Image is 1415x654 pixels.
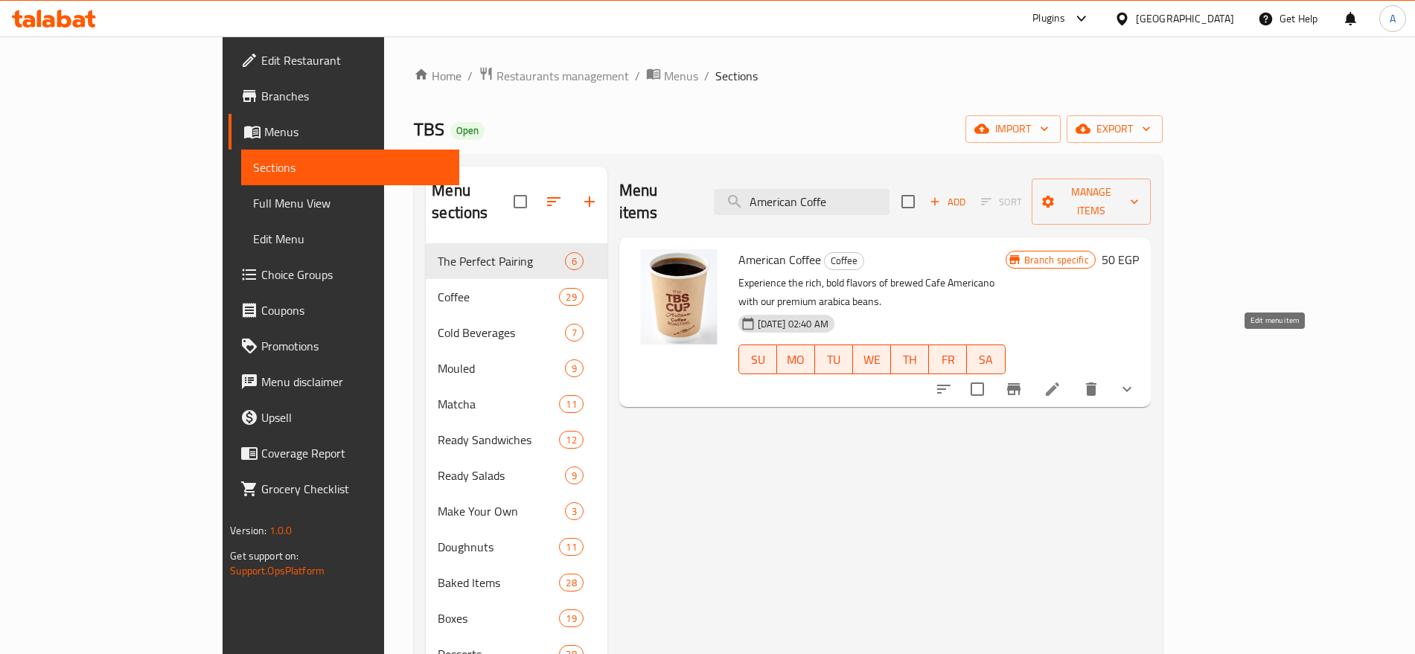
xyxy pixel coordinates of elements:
[438,431,559,449] div: Ready Sandwiches
[1102,249,1139,270] h6: 50 EGP
[496,67,629,85] span: Restaurants management
[715,67,758,85] span: Sections
[426,243,607,279] div: The Perfect Pairing6
[967,344,1005,374] button: SA
[426,386,607,422] div: Matcha11
[783,349,809,371] span: MO
[635,67,640,85] li: /
[438,324,564,342] span: Cold Beverages
[1136,10,1234,27] div: [GEOGRAPHIC_DATA]
[646,66,698,86] a: Menus
[1032,10,1065,28] div: Plugins
[253,158,447,176] span: Sections
[859,349,885,371] span: WE
[927,193,968,211] span: Add
[426,315,607,350] div: Cold Beverages7
[559,538,583,556] div: items
[565,502,584,520] div: items
[891,344,929,374] button: TH
[752,317,834,331] span: [DATE] 02:40 AM
[230,521,266,540] span: Version:
[1079,120,1151,138] span: export
[745,349,771,371] span: SU
[566,254,583,269] span: 6
[559,609,583,627] div: items
[450,122,485,140] div: Open
[536,184,572,219] span: Sort sections
[565,467,584,484] div: items
[229,471,459,507] a: Grocery Checklist
[1109,371,1145,407] button: show more
[1073,371,1109,407] button: delete
[450,124,485,137] span: Open
[438,395,559,413] span: Matcha
[479,66,629,86] a: Restaurants management
[261,480,447,498] span: Grocery Checklist
[438,538,559,556] span: Doughnuts
[619,179,697,224] h2: Menu items
[414,66,1162,86] nav: breadcrumb
[935,349,961,371] span: FR
[704,67,709,85] li: /
[897,349,923,371] span: TH
[229,257,459,292] a: Choice Groups
[560,290,582,304] span: 29
[738,274,1006,311] p: Experience the rich, bold flavors of brewed Cafe Americano with our premium arabica beans.
[559,395,583,413] div: items
[572,184,607,219] button: Add section
[825,252,863,269] span: Coffee
[438,574,559,592] span: Baked Items
[229,78,459,114] a: Branches
[269,521,293,540] span: 1.0.0
[1067,115,1163,143] button: export
[565,252,584,270] div: items
[432,179,513,224] h2: Menu sections
[566,362,583,376] span: 9
[241,150,459,185] a: Sections
[426,529,607,565] div: Doughnuts11
[929,344,967,374] button: FR
[560,540,582,554] span: 11
[426,350,607,386] div: Mouled9
[229,364,459,400] a: Menu disclaimer
[559,431,583,449] div: items
[229,42,459,78] a: Edit Restaurant
[1032,179,1150,225] button: Manage items
[1118,380,1136,398] svg: Show Choices
[1018,253,1095,267] span: Branch specific
[253,194,447,212] span: Full Menu View
[261,373,447,391] span: Menu disclaimer
[261,444,447,462] span: Coverage Report
[261,337,447,355] span: Promotions
[426,458,607,493] div: Ready Salads9
[438,252,564,270] span: The Perfect Pairing
[229,114,459,150] a: Menus
[253,230,447,248] span: Edit Menu
[924,190,971,214] span: Add item
[560,433,582,447] span: 12
[777,344,815,374] button: MO
[738,344,777,374] button: SU
[738,249,821,271] span: American Coffee
[560,576,582,590] span: 28
[261,408,447,426] span: Upsell
[892,186,924,217] span: Select section
[438,467,564,484] span: Ready Salads
[426,600,607,636] div: Boxes19
[971,190,1032,214] span: Select section first
[261,51,447,69] span: Edit Restaurant
[438,359,564,377] span: Mouled
[241,221,459,257] a: Edit Menu
[438,609,559,627] span: Boxes
[264,123,447,141] span: Menus
[261,266,447,283] span: Choice Groups
[229,328,459,364] a: Promotions
[714,189,889,215] input: search
[566,326,583,340] span: 7
[996,371,1032,407] button: Branch-specific-item
[962,374,993,405] span: Select to update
